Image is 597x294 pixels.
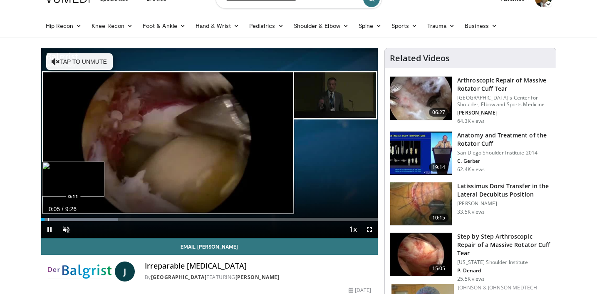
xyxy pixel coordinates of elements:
img: Balgrist University Hospital [48,262,111,282]
span: 10:15 [429,214,449,222]
a: Shoulder & Elbow [289,17,354,34]
a: [GEOGRAPHIC_DATA] [151,274,207,281]
a: Pediatrics [244,17,289,34]
span: 19:14 [429,163,449,172]
div: [DATE] [349,287,371,294]
a: 06:27 Arthroscopic Repair of Massive Rotator Cuff Tear [GEOGRAPHIC_DATA]'s Center for Shoulder, E... [390,76,551,125]
a: Johnson & Johnson MedTech [458,284,537,291]
a: J [115,262,135,282]
h3: Step by Step Arthroscopic Repair of a Massive Rotator Cuff Tear [457,232,551,257]
button: Fullscreen [361,221,378,238]
div: By FEATURING [145,274,371,281]
span: 15:05 [429,264,449,273]
p: 62.4K views [457,166,485,173]
h4: Related Videos [390,53,450,63]
a: Foot & Ankle [138,17,191,34]
p: C. Gerber [457,158,551,164]
p: 33.5K views [457,209,485,215]
img: image.jpeg [42,162,104,197]
a: Hip Recon [41,17,87,34]
video-js: Video Player [41,48,378,238]
a: 10:15 Latissimus Dorsi Transfer in the Lateral Decubitus Position [PERSON_NAME] 33.5K views [390,182,551,226]
h3: Latissimus Dorsi Transfer in the Lateral Decubitus Position [457,182,551,199]
a: 15:05 Step by Step Arthroscopic Repair of a Massive Rotator Cuff Tear [US_STATE] Shoulder Institu... [390,232,551,282]
a: Spine [354,17,386,34]
p: 64.3K views [457,118,485,125]
img: 281021_0002_1.png.150x105_q85_crop-smart_upscale.jpg [390,77,452,120]
a: [PERSON_NAME] [235,274,280,281]
p: 25.5K views [457,276,485,282]
button: Unmute [58,221,74,238]
span: 06:27 [429,108,449,117]
h3: Arthroscopic Repair of Massive Rotator Cuff Tear [457,76,551,93]
span: / [62,206,64,212]
a: Knee Recon [87,17,138,34]
p: [GEOGRAPHIC_DATA]'s Center for Shoulder, Elbow and Sports Medicine [457,95,551,108]
a: Business [460,17,502,34]
p: [PERSON_NAME] [457,110,551,116]
h4: Irreparable [MEDICAL_DATA] [145,262,371,271]
div: Progress Bar [41,218,378,221]
a: Trauma [422,17,460,34]
p: [US_STATE] Shoulder Institute [457,259,551,266]
a: Hand & Wrist [191,17,244,34]
p: P. Denard [457,267,551,274]
a: 19:14 Anatomy and Treatment of the Rotator Cuff San Diego Shoulder Institute 2014 C. Gerber 62.4K... [390,131,551,175]
img: 7cd5bdb9-3b5e-40f2-a8f4-702d57719c06.150x105_q85_crop-smart_upscale.jpg [390,233,452,276]
span: 0:05 [49,206,60,212]
a: Sports [386,17,422,34]
span: 9:26 [65,206,77,212]
button: Playback Rate [344,221,361,238]
a: Email [PERSON_NAME] [41,238,378,255]
img: 58008271-3059-4eea-87a5-8726eb53a503.150x105_q85_crop-smart_upscale.jpg [390,132,452,175]
button: Tap to unmute [46,53,113,70]
button: Pause [41,221,58,238]
p: San Diego Shoulder Institute 2014 [457,149,551,156]
p: [PERSON_NAME] [457,200,551,207]
img: 38501_0000_3.png.150x105_q85_crop-smart_upscale.jpg [390,182,452,226]
h3: Anatomy and Treatment of the Rotator Cuff [457,131,551,148]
